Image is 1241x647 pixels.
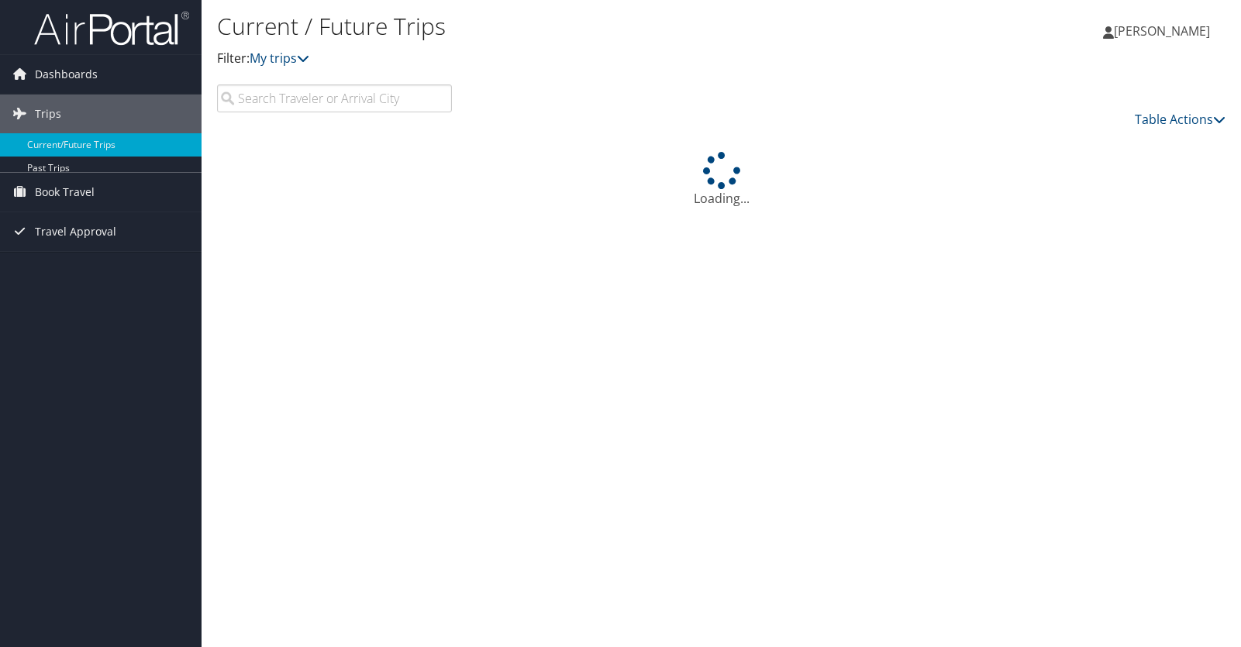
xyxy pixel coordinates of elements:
span: Dashboards [35,55,98,94]
a: [PERSON_NAME] [1103,8,1225,54]
span: Trips [35,95,61,133]
a: My trips [250,50,309,67]
p: Filter: [217,49,889,69]
img: airportal-logo.png [34,10,189,46]
span: [PERSON_NAME] [1114,22,1210,40]
div: Loading... [217,152,1225,208]
h1: Current / Future Trips [217,10,889,43]
a: Table Actions [1135,111,1225,128]
span: Travel Approval [35,212,116,251]
input: Search Traveler or Arrival City [217,84,452,112]
span: Book Travel [35,173,95,212]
